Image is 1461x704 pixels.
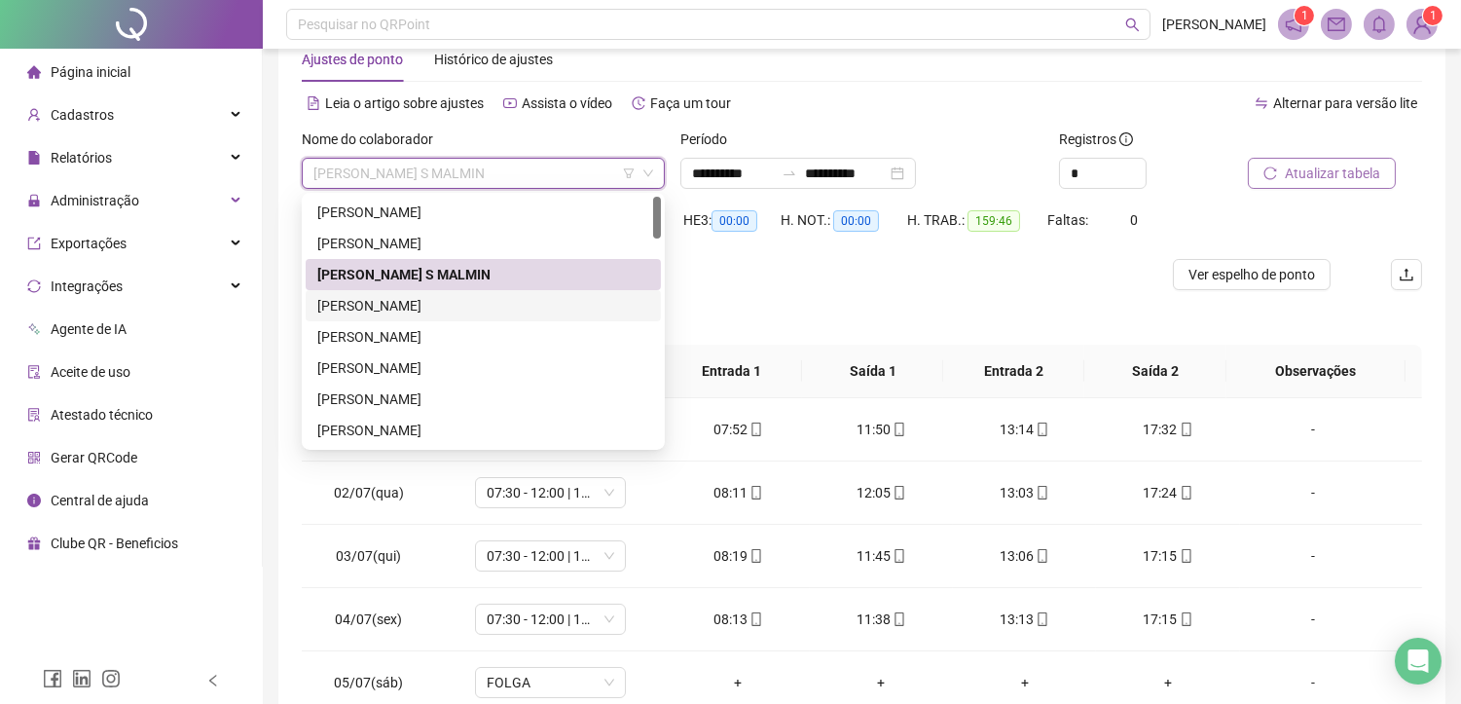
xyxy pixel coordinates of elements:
th: Observações [1225,345,1406,398]
span: Observações [1241,360,1390,382]
span: instagram [101,669,121,688]
div: + [825,672,937,693]
span: mobile [748,423,763,436]
div: - [1256,419,1370,440]
span: mobile [1034,486,1049,500]
span: mobile [1178,549,1193,563]
span: youtube [503,96,517,110]
div: Open Intercom Messenger [1395,638,1442,685]
span: home [27,65,41,79]
span: search [1125,18,1140,32]
span: lock [27,194,41,207]
span: mobile [1034,612,1049,626]
button: Atualizar tabela [1248,158,1396,189]
span: Cadastros [51,107,114,123]
span: history [632,96,645,110]
span: file [27,151,41,165]
div: 13:14 [968,419,1080,440]
span: mobile [1034,549,1049,563]
span: Atualizar tabela [1285,163,1380,184]
div: [PERSON_NAME] [317,357,649,379]
span: FOLGA [487,668,614,697]
span: mobile [748,486,763,500]
span: 0 [1130,212,1138,228]
span: Relatórios [51,150,112,166]
div: 12:05 [825,482,937,503]
div: 08:19 [682,545,794,567]
span: Agente de IA [51,321,127,337]
div: HE 3: [683,209,781,232]
div: 08:13 [682,609,794,630]
div: 13:13 [968,609,1080,630]
div: ANA LUIZA RIBEIRO DE SOUZA [306,290,661,321]
div: 11:45 [825,545,937,567]
div: + [968,672,1080,693]
span: 07:30 - 12:00 | 14:00 - 17:30 [487,478,614,507]
div: [PERSON_NAME] [317,233,649,254]
span: Central de ajuda [51,493,149,508]
span: user-add [27,108,41,122]
span: 02/07(qua) [334,485,404,500]
div: [PERSON_NAME] [317,202,649,223]
span: mail [1328,16,1345,33]
div: H. NOT.: [781,209,907,232]
div: - [1256,609,1370,630]
div: [PERSON_NAME] [317,326,649,348]
span: Ver espelho de ponto [1188,264,1315,285]
div: BEATRIZ GONÇALVES DOS REIS [306,415,661,446]
button: Ver espelho de ponto [1173,259,1331,290]
span: mobile [891,423,906,436]
span: 05/07(sáb) [334,675,403,690]
span: 07:30 - 12:00 | 14:00 - 17:30 [487,541,614,571]
span: Assista o vídeo [522,95,612,111]
span: 00:00 [712,210,757,232]
span: facebook [43,669,62,688]
div: - [1256,672,1370,693]
span: reload [1263,167,1277,180]
th: Saída 2 [1084,345,1225,398]
div: 08:11 [682,482,794,503]
span: left [206,674,220,687]
div: - [1256,482,1370,503]
sup: 1 [1295,6,1314,25]
label: Nome do colaborador [302,129,446,150]
div: 07:52 [682,419,794,440]
span: 159:46 [968,210,1020,232]
span: ANA KATRINI DE OLIVEIRA S MALMIN [313,159,653,188]
span: swap [1255,96,1268,110]
span: 04/07(sex) [335,611,402,627]
span: 03/07(qui) [336,548,401,564]
div: [PERSON_NAME] [317,420,649,441]
span: audit [27,365,41,379]
span: 1 [1301,9,1308,22]
span: down [642,167,654,179]
span: mobile [891,612,906,626]
div: ANA RAQUEL DE SOUSA RIBEIRO [306,321,661,352]
span: mobile [891,549,906,563]
label: Período [680,129,740,150]
div: BEATRIZ DIAS MAGALHÃES LIMA [306,384,661,415]
span: Atestado técnico [51,407,153,423]
div: 17:24 [1112,482,1224,503]
span: Administração [51,193,139,208]
span: 07:30 - 12:00 | 14:00 - 17:30 [487,605,614,634]
span: mobile [1178,486,1193,500]
div: 13:03 [968,482,1080,503]
span: upload [1399,267,1414,282]
span: qrcode [27,451,41,464]
div: [PERSON_NAME] [317,295,649,316]
span: notification [1285,16,1302,33]
div: 17:32 [1112,419,1224,440]
span: mobile [1178,423,1193,436]
span: Integrações [51,278,123,294]
span: Aceite de uso [51,364,130,380]
th: Saída 1 [802,345,943,398]
sup: Atualize o seu contato no menu Meus Dados [1423,6,1443,25]
span: 00:00 [833,210,879,232]
div: AMANDA TEIXEIRA DA SILVA [306,197,661,228]
span: Exportações [51,236,127,251]
span: linkedin [72,669,91,688]
div: 11:38 [825,609,937,630]
span: filter [623,167,635,179]
span: mobile [748,612,763,626]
